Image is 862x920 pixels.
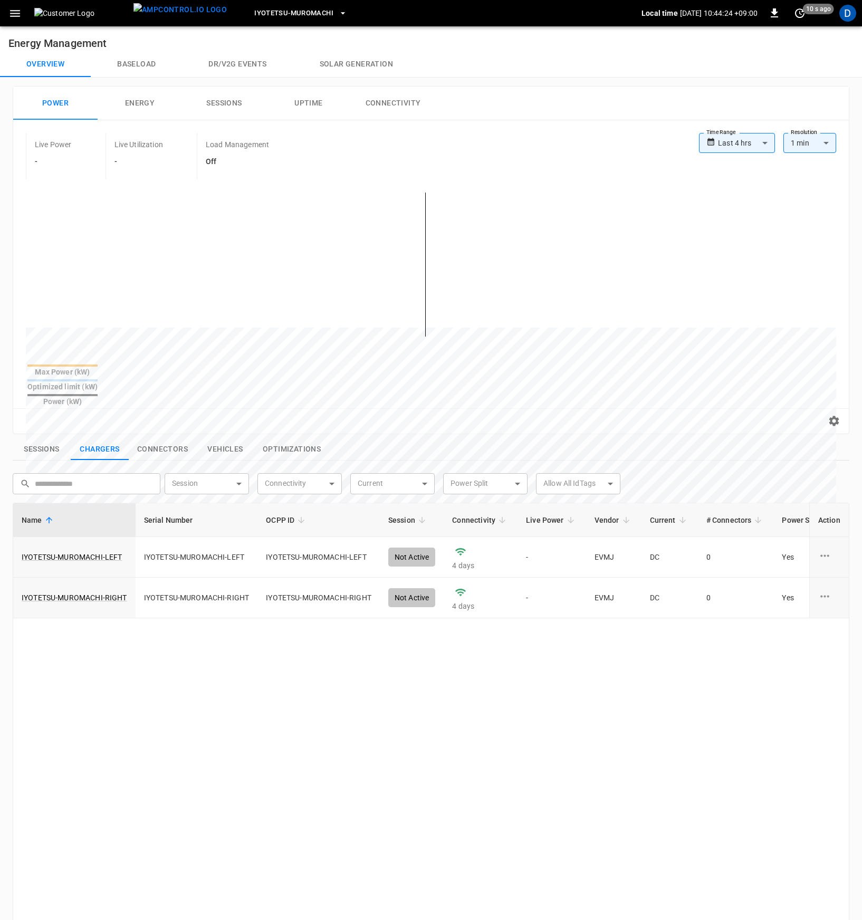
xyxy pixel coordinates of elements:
span: Vendor [595,514,633,526]
span: Session [388,514,429,526]
button: Iyotetsu-Muromachi [250,3,351,24]
p: [DATE] 10:44:24 +09:00 [680,8,758,18]
button: Uptime [266,87,351,120]
span: OCPP ID [266,514,308,526]
th: Serial Number [136,503,258,537]
button: set refresh interval [791,5,808,22]
button: show latest connectors [129,438,196,461]
a: IYOTETSU-MUROMACHI-RIGHT [22,592,127,603]
span: Connectivity [452,514,509,526]
span: Power Split [782,510,849,530]
p: Live Utilization [114,139,163,150]
span: Current [650,514,689,526]
h6: - [114,156,163,168]
div: Last 4 hrs [718,133,775,153]
p: Live Power [35,139,72,150]
button: Sessions [182,87,266,120]
img: ampcontrol.io logo [133,3,227,16]
div: charge point options [818,590,840,606]
span: Live Power [526,514,578,526]
button: Dr/V2G events [182,52,293,77]
div: profile-icon [839,5,856,22]
p: Load Management [206,139,269,150]
p: Local time [641,8,678,18]
label: Resolution [791,128,817,137]
button: show latest optimizations [254,438,329,461]
label: Time Range [706,128,736,137]
span: Iyotetsu-Muromachi [254,7,333,20]
button: show latest vehicles [196,438,254,461]
span: Name [22,514,56,526]
th: Action [809,503,849,537]
button: Energy [98,87,182,120]
h6: Off [206,156,269,168]
h6: - [35,156,72,168]
div: charge point options [818,549,840,565]
button: Baseload [91,52,182,77]
img: Customer Logo [34,8,129,18]
span: # Connectors [706,514,765,526]
span: 10 s ago [803,4,834,14]
button: show latest charge points [71,438,129,461]
div: 1 min [783,133,836,153]
button: Solar generation [293,52,419,77]
button: Power [13,87,98,120]
button: show latest sessions [13,438,71,461]
a: IYOTETSU-MUROMACHI-LEFT [22,552,122,562]
button: Connectivity [351,87,435,120]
